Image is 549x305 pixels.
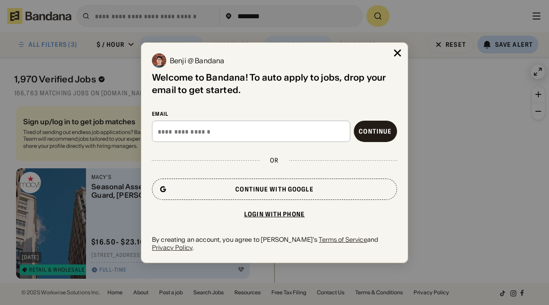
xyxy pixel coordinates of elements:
a: Privacy Policy [152,244,193,252]
div: or [270,156,279,164]
div: Login with phone [244,211,305,217]
div: Continue [359,128,392,134]
a: Terms of Service [319,236,367,244]
img: Benji @ Bandana [152,53,166,67]
div: Welcome to Bandana! To auto apply to jobs, drop your email to get started. [152,71,397,96]
div: By creating an account, you agree to [PERSON_NAME]'s and . [152,236,397,252]
div: Email [152,110,397,117]
div: Continue with Google [235,186,313,192]
div: Benji @ Bandana [170,57,224,64]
